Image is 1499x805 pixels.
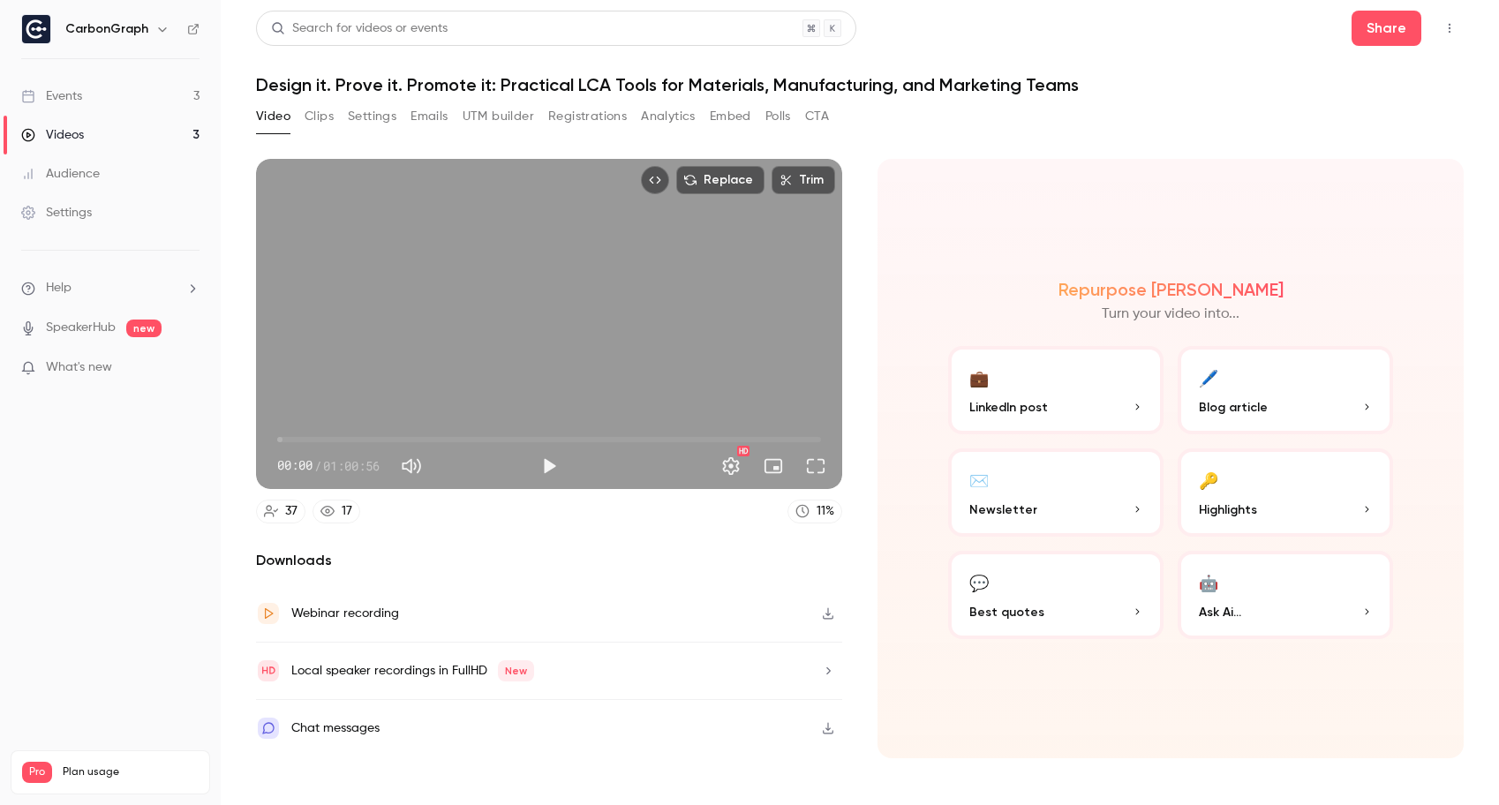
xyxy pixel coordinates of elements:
[1199,568,1218,596] div: 🤖
[65,20,148,38] h6: CarbonGraph
[641,166,669,194] button: Embed video
[1352,11,1421,46] button: Share
[1178,346,1393,434] button: 🖊️Blog article
[21,126,84,144] div: Videos
[256,102,290,131] button: Video
[314,456,321,475] span: /
[969,603,1044,621] span: Best quotes
[21,279,200,297] li: help-dropdown-opener
[948,448,1164,537] button: ✉️Newsletter
[1199,603,1241,621] span: Ask Ai...
[271,19,448,38] div: Search for videos or events
[1178,448,1393,537] button: 🔑Highlights
[291,718,380,739] div: Chat messages
[713,448,749,484] button: Settings
[63,765,199,779] span: Plan usage
[710,102,751,131] button: Embed
[1199,466,1218,493] div: 🔑
[1178,551,1393,639] button: 🤖Ask Ai...
[348,102,396,131] button: Settings
[531,448,567,484] button: Play
[1058,279,1284,300] h2: Repurpose [PERSON_NAME]
[21,204,92,222] div: Settings
[765,102,791,131] button: Polls
[969,568,989,596] div: 💬
[291,660,534,681] div: Local speaker recordings in FullHD
[277,456,380,475] div: 00:00
[313,500,360,523] a: 17
[817,502,834,521] div: 11 %
[548,102,627,131] button: Registrations
[323,456,380,475] span: 01:00:56
[756,448,791,484] button: Turn on miniplayer
[256,74,1464,95] h1: Design it. Prove it. Promote it: Practical LCA Tools for Materials, Manufacturing, and Marketing ...
[342,502,352,521] div: 17
[285,502,298,521] div: 37
[46,358,112,377] span: What's new
[676,166,765,194] button: Replace
[805,102,829,131] button: CTA
[277,456,313,475] span: 00:00
[1199,398,1268,417] span: Blog article
[22,15,50,43] img: CarbonGraph
[969,466,989,493] div: ✉️
[46,279,72,297] span: Help
[1199,500,1257,519] span: Highlights
[1102,304,1239,325] p: Turn your video into...
[737,446,749,456] div: HD
[463,102,534,131] button: UTM builder
[305,102,334,131] button: Clips
[798,448,833,484] button: Full screen
[969,398,1048,417] span: LinkedIn post
[498,660,534,681] span: New
[178,360,200,376] iframe: Noticeable Trigger
[394,448,429,484] button: Mute
[126,320,162,337] span: new
[969,364,989,391] div: 💼
[22,762,52,783] span: Pro
[291,603,399,624] div: Webinar recording
[772,166,835,194] button: Trim
[948,551,1164,639] button: 💬Best quotes
[21,165,100,183] div: Audience
[641,102,696,131] button: Analytics
[411,102,448,131] button: Emails
[21,87,82,105] div: Events
[787,500,842,523] a: 11%
[1199,364,1218,391] div: 🖊️
[256,500,305,523] a: 37
[948,346,1164,434] button: 💼LinkedIn post
[969,500,1037,519] span: Newsletter
[46,319,116,337] a: SpeakerHub
[256,550,842,571] h2: Downloads
[1435,14,1464,42] button: Top Bar Actions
